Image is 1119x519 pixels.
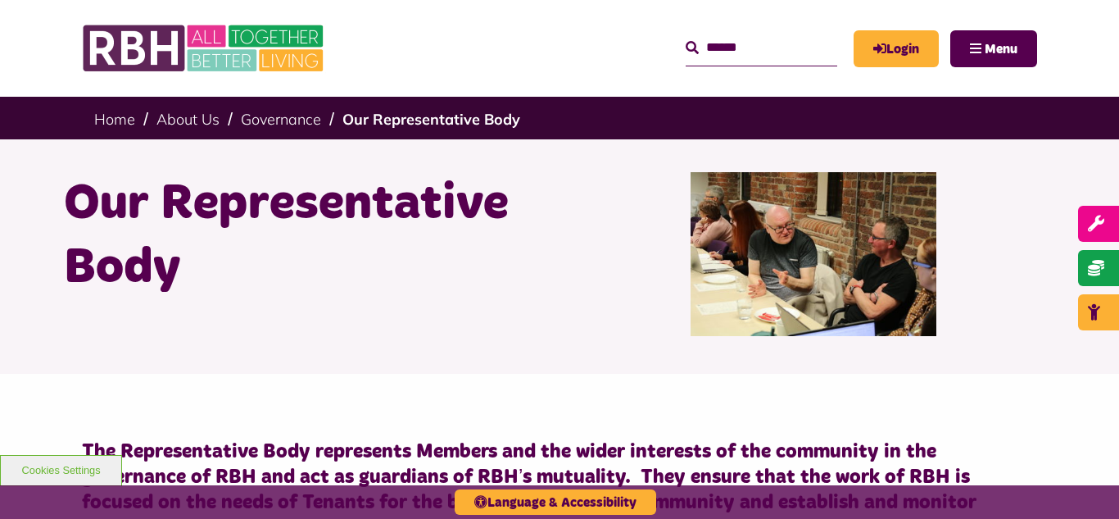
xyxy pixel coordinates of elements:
a: Governance [241,110,321,129]
a: Home [94,110,135,129]
img: Rep Body [691,172,936,336]
a: MyRBH [854,30,939,67]
img: RBH [82,16,328,80]
button: Language & Accessibility [455,489,656,515]
h1: Our Representative Body [64,172,547,300]
button: Navigation [950,30,1037,67]
a: About Us [156,110,220,129]
span: Menu [985,43,1017,56]
iframe: Netcall Web Assistant for live chat [1045,445,1119,519]
a: Our Representative Body [342,110,520,129]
